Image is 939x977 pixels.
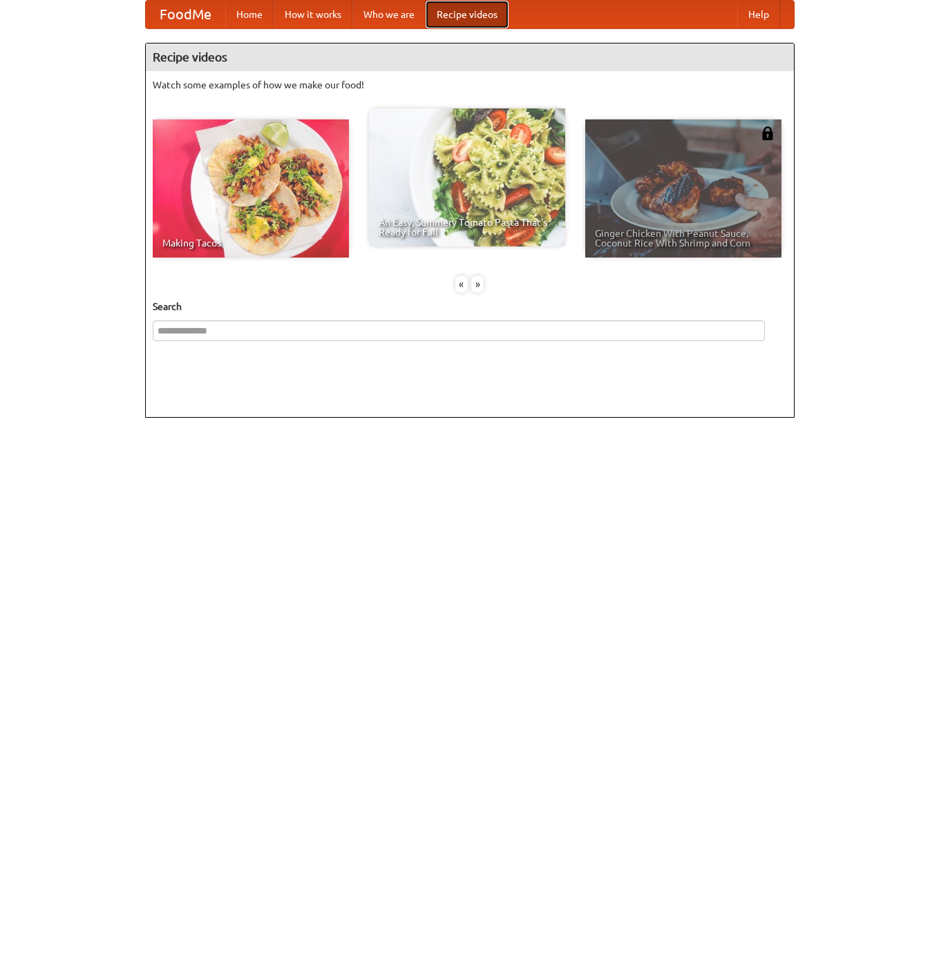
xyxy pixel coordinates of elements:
a: An Easy, Summery Tomato Pasta That's Ready for Fall [369,108,565,246]
a: FoodMe [146,1,225,28]
div: « [455,275,468,293]
a: Recipe videos [426,1,509,28]
span: Making Tacos [162,238,339,248]
a: Who we are [352,1,426,28]
a: How it works [274,1,352,28]
a: Home [225,1,274,28]
div: » [471,275,484,293]
a: Making Tacos [153,119,349,258]
h4: Recipe videos [146,43,794,71]
h5: Search [153,300,787,313]
p: Watch some examples of how we make our food! [153,78,787,92]
span: An Easy, Summery Tomato Pasta That's Ready for Fall [379,217,556,237]
a: Help [737,1,780,28]
img: 483408.png [761,126,775,140]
